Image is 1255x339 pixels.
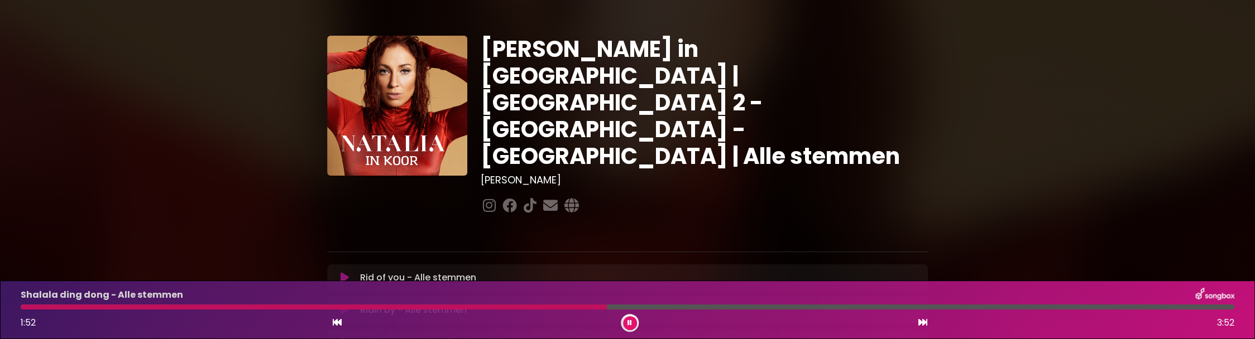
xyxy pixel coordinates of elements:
p: Shalala ding dong - Alle stemmen [21,288,183,302]
span: 3:52 [1217,316,1234,330]
span: 1:52 [21,316,36,329]
img: YTVS25JmS9CLUqXqkEhs [327,36,467,176]
h3: [PERSON_NAME] [481,174,928,186]
p: Rid of you - Alle stemmen [360,271,476,284]
img: songbox-logo-white.png [1195,288,1234,302]
h1: [PERSON_NAME] in [GEOGRAPHIC_DATA] | [GEOGRAPHIC_DATA] 2 - [GEOGRAPHIC_DATA] - [GEOGRAPHIC_DATA] ... [481,36,928,169]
